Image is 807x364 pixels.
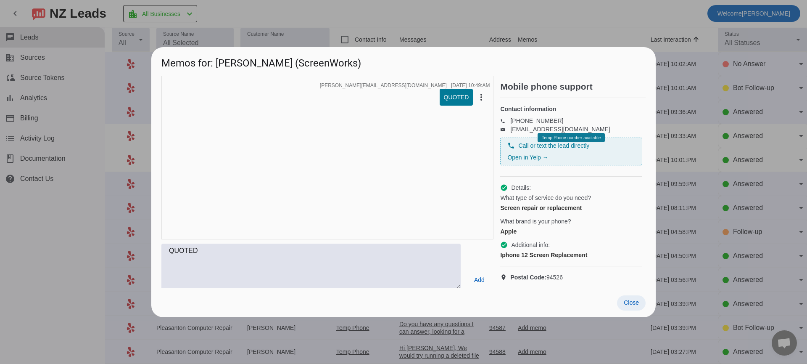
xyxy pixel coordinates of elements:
[518,141,589,150] span: Call or text the lead directly
[151,47,656,75] h1: Memos for: [PERSON_NAME] (ScreenWorks)
[466,272,493,287] button: Add
[476,92,486,102] mat-icon: more_vert
[511,241,550,249] span: Additional info:
[507,154,548,161] a: Open in Yelp →
[474,276,485,284] span: Add
[507,142,515,149] mat-icon: phone
[500,119,510,123] mat-icon: phone
[500,105,642,113] h4: Contact information
[500,204,642,212] div: Screen repair or replacement
[624,299,639,306] span: Close
[542,136,601,140] span: Temp Phone number available
[500,251,642,259] div: Iphone 12 Screen Replacement
[511,183,531,192] span: Details:
[617,295,646,311] button: Close
[500,217,571,226] span: What brand is your phone?
[473,89,490,106] button: Message actions
[510,274,546,281] strong: Postal Code:
[500,194,591,202] span: What type of service do you need?
[500,82,646,91] h2: Mobile phone support
[500,184,508,191] mat-icon: check_circle
[500,241,508,249] mat-icon: check_circle
[451,83,490,88] div: [DATE] 10:49:AM
[444,93,469,101] div: QUOTED
[510,117,563,124] a: [PHONE_NUMBER]
[500,274,510,281] mat-icon: location_on
[320,83,447,88] span: [PERSON_NAME][EMAIL_ADDRESS][DOMAIN_NAME]
[500,127,510,131] mat-icon: email
[510,273,563,282] span: 94526
[510,126,610,133] a: [EMAIL_ADDRESS][DOMAIN_NAME]
[500,227,642,236] div: Apple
